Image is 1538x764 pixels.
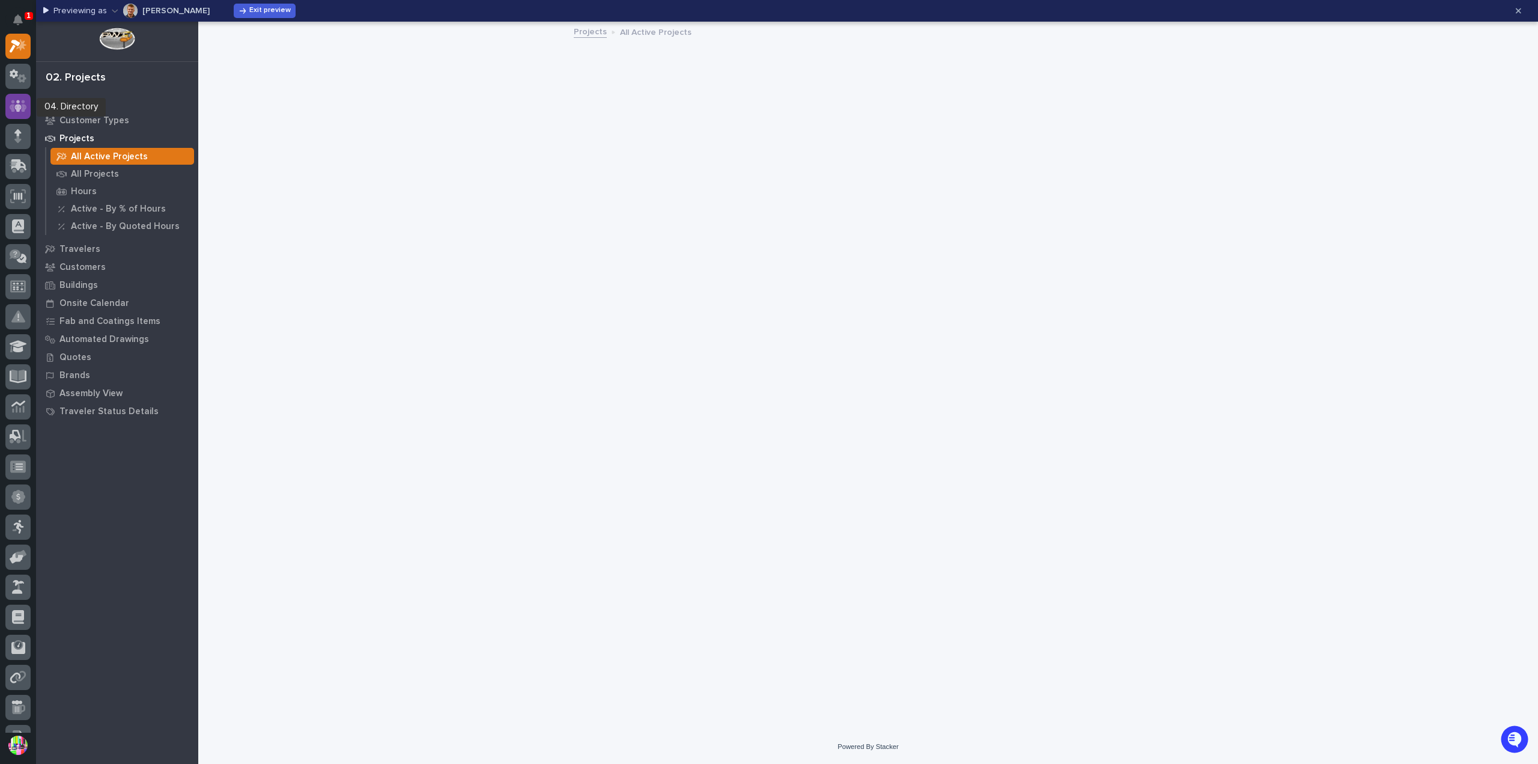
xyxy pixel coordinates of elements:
a: Powered By Stacker [837,743,898,750]
img: 4614488137333_bcb353cd0bb836b1afe7_72.png [25,133,47,155]
input: Clear [31,96,198,109]
p: All Active Projects [620,25,691,38]
p: My Work [59,97,96,108]
a: All Active Projects [46,148,198,165]
button: See all [186,173,219,187]
p: Assembly View [59,388,123,399]
div: 02. Projects [46,72,106,85]
button: Exit preview [234,4,296,18]
p: Projects [59,133,94,144]
p: All Active Projects [71,151,148,162]
button: Notifications [5,7,31,32]
p: Hours [71,186,97,197]
a: 📖Help Docs [7,283,70,304]
p: Active - By Quoted Hours [71,221,180,232]
a: Fab and Coatings Items [36,312,198,330]
p: Fab and Coatings Items [59,316,160,327]
p: Customers [59,262,106,273]
a: Travelers [36,240,198,258]
img: Tyler Hartsough [123,4,138,18]
p: Traveler Status Details [59,406,159,417]
p: Travelers [59,244,100,255]
img: Brittany [12,194,31,213]
a: Onsite Calendar [36,294,198,312]
img: 1736555164131-43832dd5-751b-4058-ba23-39d91318e5a0 [24,238,34,248]
iframe: Open customer support [1500,724,1532,757]
a: Powered byPylon [85,316,145,326]
p: Buildings [59,280,98,291]
span: Pylon [120,317,145,326]
div: Start new chat [54,133,197,145]
a: Projects [36,129,198,147]
img: 1736555164131-43832dd5-751b-4058-ba23-39d91318e5a0 [24,206,34,215]
a: Quotes [36,348,198,366]
p: [PERSON_NAME] [142,7,210,15]
div: Past conversations [12,175,81,185]
button: Start new chat [204,137,219,151]
p: Brands [59,370,90,381]
p: How can we help? [12,67,219,86]
p: Welcome 👋 [12,47,219,67]
span: • [100,237,104,247]
a: My Work [36,93,198,111]
span: [PERSON_NAME] [37,237,97,247]
img: Stacker [12,11,36,35]
a: Hours [46,183,198,200]
p: Active - By % of Hours [71,204,166,215]
a: Assembly View [36,384,198,402]
span: [DATE] [106,237,131,247]
a: Customer Types [36,111,198,129]
img: Brittany Wendell [12,226,31,245]
img: 1736555164131-43832dd5-751b-4058-ba23-39d91318e5a0 [12,133,34,155]
p: Automated Drawings [59,334,149,345]
p: Quotes [59,352,91,363]
span: Help Docs [24,287,65,299]
a: Buildings [36,276,198,294]
a: Automated Drawings [36,330,198,348]
div: 📖 [12,289,22,298]
a: Projects [574,24,607,38]
a: Active - By Quoted Hours [46,218,198,234]
p: All Projects [71,169,119,180]
div: We're offline, we will be back soon! [54,145,181,155]
div: Notifications1 [15,14,31,34]
span: Exit preview [249,6,291,16]
span: • [100,205,104,215]
p: 1 [26,11,31,20]
a: All Projects [46,165,198,182]
button: users-avatar [5,733,31,758]
p: Onsite Calendar [59,298,129,309]
span: [DATE] [106,205,131,215]
button: Tyler Hartsough[PERSON_NAME] [112,1,210,20]
span: [PERSON_NAME] [37,205,97,215]
p: Customer Types [59,115,129,126]
a: Traveler Status Details [36,402,198,420]
img: Workspace Logo [99,28,135,50]
p: Previewing as [53,6,107,16]
a: Active - By % of Hours [46,200,198,217]
a: Customers [36,258,198,276]
a: Brands [36,366,198,384]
